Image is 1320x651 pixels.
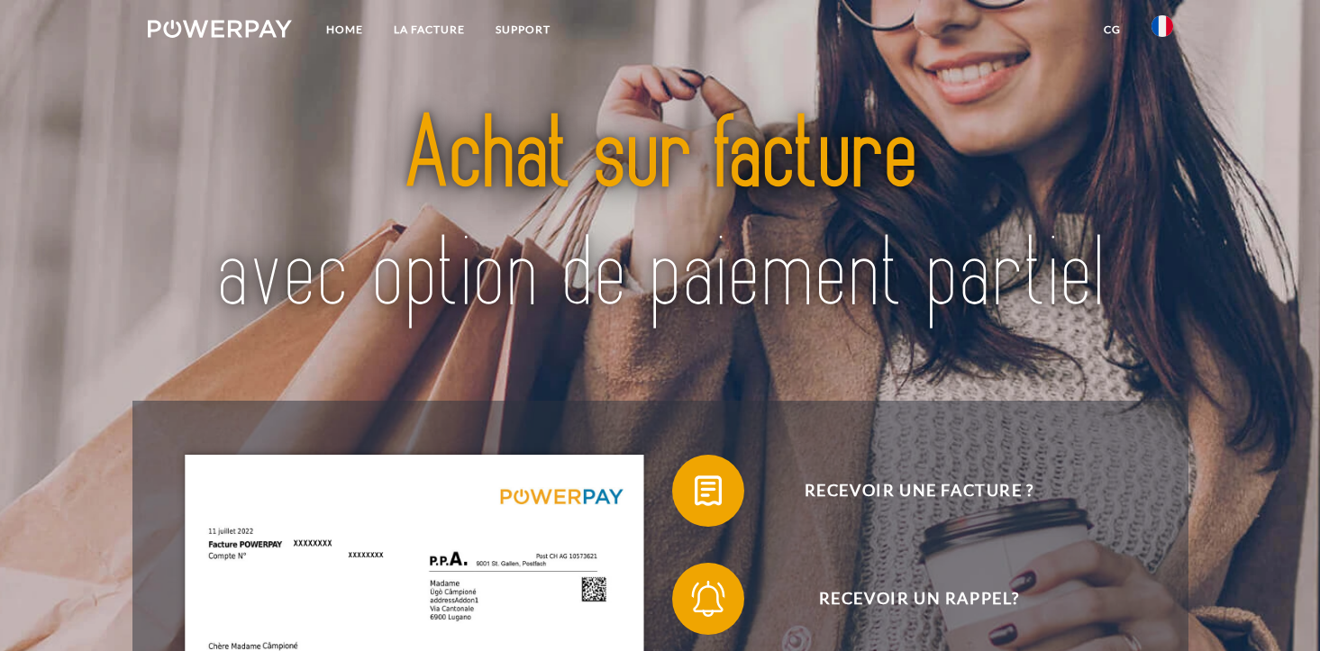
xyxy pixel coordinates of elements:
img: qb_bell.svg [686,576,731,621]
span: Recevoir un rappel? [698,563,1140,635]
img: fr [1152,15,1173,37]
a: Support [480,14,566,46]
a: LA FACTURE [378,14,480,46]
a: CG [1088,14,1136,46]
img: qb_bill.svg [686,468,731,513]
button: Recevoir une facture ? [672,455,1141,527]
a: Home [311,14,378,46]
button: Recevoir un rappel? [672,563,1141,635]
img: logo-powerpay-white.svg [148,20,293,38]
span: Recevoir une facture ? [698,455,1140,527]
img: title-powerpay_fr.svg [198,65,1123,366]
